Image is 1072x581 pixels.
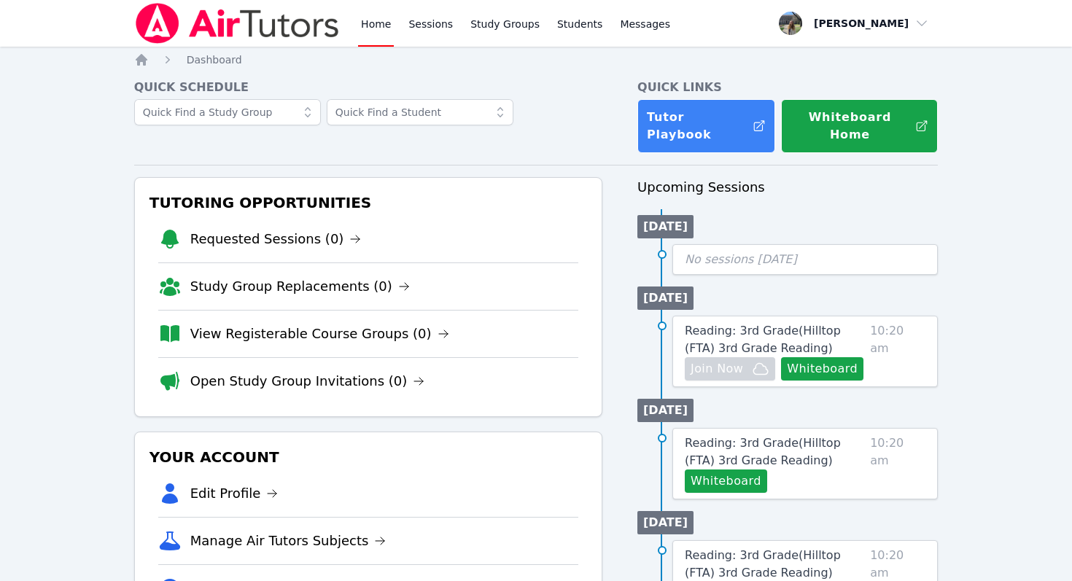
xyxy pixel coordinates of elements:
[637,286,694,310] li: [DATE]
[637,215,694,238] li: [DATE]
[637,399,694,422] li: [DATE]
[327,99,513,125] input: Quick Find a Student
[870,322,925,381] span: 10:20 am
[691,360,743,378] span: Join Now
[685,322,864,357] a: Reading: 3rd Grade(Hilltop (FTA) 3rd Grade Reading)
[637,511,694,534] li: [DATE]
[685,548,841,580] span: Reading: 3rd Grade ( Hilltop (FTA) 3rd Grade Reading )
[187,54,242,66] span: Dashboard
[637,177,938,198] h3: Upcoming Sessions
[190,483,279,504] a: Edit Profile
[147,190,590,216] h3: Tutoring Opportunities
[685,436,841,467] span: Reading: 3rd Grade ( Hilltop (FTA) 3rd Grade Reading )
[637,79,938,96] h4: Quick Links
[134,52,939,67] nav: Breadcrumb
[190,229,362,249] a: Requested Sessions (0)
[685,357,775,381] button: Join Now
[637,99,775,153] a: Tutor Playbook
[134,99,321,125] input: Quick Find a Study Group
[134,79,602,96] h4: Quick Schedule
[147,444,590,470] h3: Your Account
[685,324,841,355] span: Reading: 3rd Grade ( Hilltop (FTA) 3rd Grade Reading )
[781,99,938,153] button: Whiteboard Home
[134,3,341,44] img: Air Tutors
[685,469,767,493] button: Whiteboard
[190,276,410,297] a: Study Group Replacements (0)
[190,371,425,391] a: Open Study Group Invitations (0)
[685,252,797,266] span: No sessions [DATE]
[190,324,449,344] a: View Registerable Course Groups (0)
[187,52,242,67] a: Dashboard
[781,357,863,381] button: Whiteboard
[870,434,925,493] span: 10:20 am
[190,531,387,551] a: Manage Air Tutors Subjects
[685,434,864,469] a: Reading: 3rd Grade(Hilltop (FTA) 3rd Grade Reading)
[620,17,670,31] span: Messages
